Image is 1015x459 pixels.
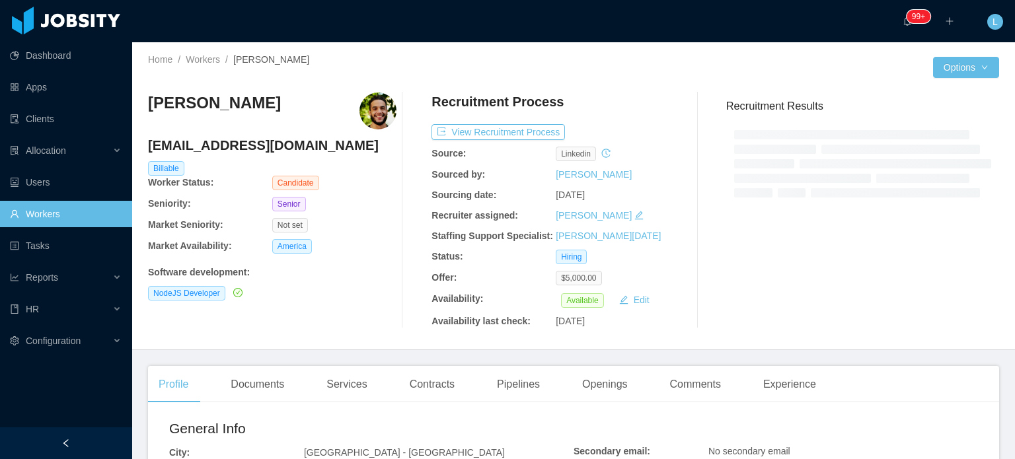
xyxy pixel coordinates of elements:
[26,272,58,283] span: Reports
[26,304,39,314] span: HR
[359,92,396,129] img: b2bcf39e-71ae-41fb-9073-be851623d25a_68cd666fd8961-400w.png
[233,288,243,297] i: icon: check-circle
[726,98,999,114] h3: Recruitment Results
[399,366,465,403] div: Contracts
[316,366,377,403] div: Services
[993,14,998,30] span: L
[432,190,496,200] b: Sourcing date:
[556,210,632,221] a: [PERSON_NAME]
[556,230,661,241] a: [PERSON_NAME][DATE]
[10,42,122,69] a: icon: pie-chartDashboard
[26,145,66,156] span: Allocation
[10,232,122,259] a: icon: profileTasks
[556,250,587,264] span: Hiring
[432,251,463,262] b: Status:
[556,190,585,200] span: [DATE]
[148,92,281,114] h3: [PERSON_NAME]
[432,230,553,241] b: Staffing Support Specialist:
[432,316,531,326] b: Availability last check:
[556,147,596,161] span: linkedin
[178,54,180,65] span: /
[432,169,485,180] b: Sourced by:
[903,17,912,26] i: icon: bell
[601,149,611,158] i: icon: history
[148,286,225,300] span: NodeJS Developer
[933,57,999,78] button: Optionsicon: down
[10,336,19,345] i: icon: setting
[486,366,550,403] div: Pipelines
[272,239,312,254] span: America
[10,106,122,132] a: icon: auditClients
[169,418,574,439] h2: General Info
[614,292,655,308] button: icon: editEdit
[231,287,243,298] a: icon: check-circle
[220,366,295,403] div: Documents
[10,201,122,227] a: icon: userWorkers
[432,148,466,159] b: Source:
[432,293,483,304] b: Availability:
[432,127,565,137] a: icon: exportView Recruitment Process
[186,54,220,65] a: Workers
[432,124,565,140] button: icon: exportView Recruitment Process
[148,219,223,230] b: Market Seniority:
[304,447,505,458] span: [GEOGRAPHIC_DATA] - [GEOGRAPHIC_DATA]
[432,92,564,111] h4: Recruitment Process
[10,146,19,155] i: icon: solution
[708,446,790,456] span: No secondary email
[907,10,930,23] sup: 1930
[659,366,732,403] div: Comments
[10,169,122,195] a: icon: robotUsers
[26,335,81,346] span: Configuration
[272,218,308,232] span: Not set
[272,176,319,190] span: Candidate
[10,304,19,314] i: icon: book
[556,271,601,285] span: $5,000.00
[10,74,122,100] a: icon: appstoreApps
[148,267,250,277] b: Software development :
[432,210,518,221] b: Recruiter assigned:
[233,54,309,65] span: [PERSON_NAME]
[148,177,213,188] b: Worker Status:
[148,240,232,251] b: Market Availability:
[432,272,457,283] b: Offer:
[574,446,650,456] b: Secondary email:
[225,54,228,65] span: /
[169,447,190,458] b: City:
[10,273,19,282] i: icon: line-chart
[272,197,306,211] span: Senior
[556,169,632,180] a: [PERSON_NAME]
[148,366,199,403] div: Profile
[945,17,954,26] i: icon: plus
[572,366,638,403] div: Openings
[148,161,184,176] span: Billable
[753,366,827,403] div: Experience
[556,316,585,326] span: [DATE]
[148,136,396,155] h4: [EMAIL_ADDRESS][DOMAIN_NAME]
[148,54,172,65] a: Home
[634,211,644,220] i: icon: edit
[148,198,191,209] b: Seniority:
